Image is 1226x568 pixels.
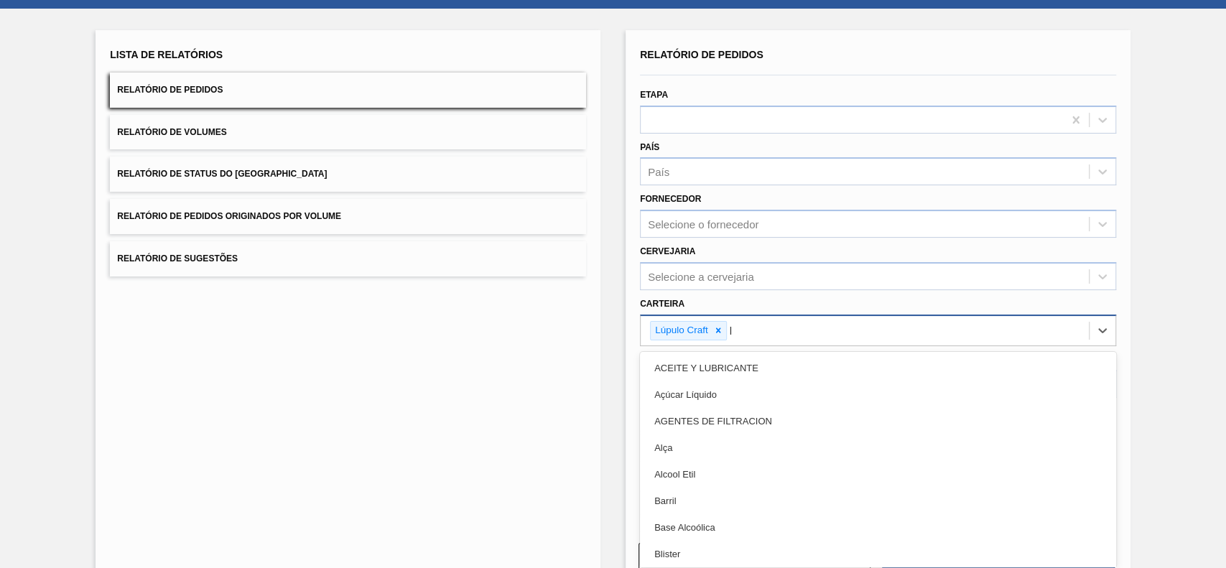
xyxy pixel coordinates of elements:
label: Etapa [640,90,668,100]
div: Alça [640,434,1116,461]
label: País [640,142,659,152]
label: Fornecedor [640,194,701,204]
div: AGENTES DE FILTRACION [640,408,1116,434]
button: Relatório de Pedidos Originados por Volume [110,199,586,234]
button: Relatório de Pedidos [110,73,586,108]
div: Blister [640,541,1116,567]
div: País [648,166,669,178]
span: Relatório de Sugestões [117,253,238,264]
label: Carteira [640,299,684,309]
div: Alcool Etil [640,461,1116,488]
span: Relatório de Volumes [117,127,226,137]
button: Relatório de Volumes [110,115,586,150]
span: Lista de Relatórios [110,49,223,60]
span: Relatório de Pedidos [117,85,223,95]
span: Relatório de Pedidos [640,49,763,60]
div: Barril [640,488,1116,514]
div: Selecione a cervejaria [648,270,754,282]
div: Lúpulo Craft [651,322,710,340]
span: Relatório de Pedidos Originados por Volume [117,211,341,221]
div: Açúcar Líquido [640,381,1116,408]
button: Relatório de Sugestões [110,241,586,276]
label: Cervejaria [640,246,695,256]
button: Relatório de Status do [GEOGRAPHIC_DATA] [110,157,586,192]
div: ACEITE Y LUBRICANTE [640,355,1116,381]
div: Base Alcoólica [640,514,1116,541]
div: Selecione o fornecedor [648,218,758,231]
span: Relatório de Status do [GEOGRAPHIC_DATA] [117,169,327,179]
